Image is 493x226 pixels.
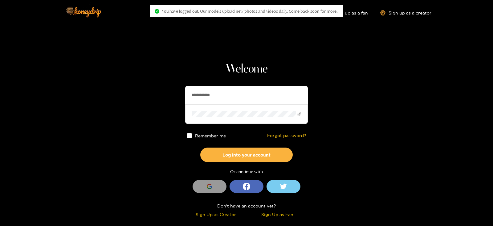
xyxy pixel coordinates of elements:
span: Remember me [195,133,226,138]
button: Log into your account [200,148,293,162]
a: Sign up as a fan [326,10,368,15]
span: You have logged out. Our models upload new photos and videos daily. Come back soon for more.. [162,9,338,14]
a: Forgot password? [267,133,306,138]
div: Or continue with [185,168,308,175]
span: check-circle [155,9,159,14]
div: Sign Up as Fan [248,211,306,218]
div: Sign Up as Creator [187,211,245,218]
a: Sign up as a creator [380,10,431,15]
h1: Welcome [185,62,308,77]
div: Don't have an account yet? [185,202,308,209]
span: eye-invisible [297,112,301,116]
